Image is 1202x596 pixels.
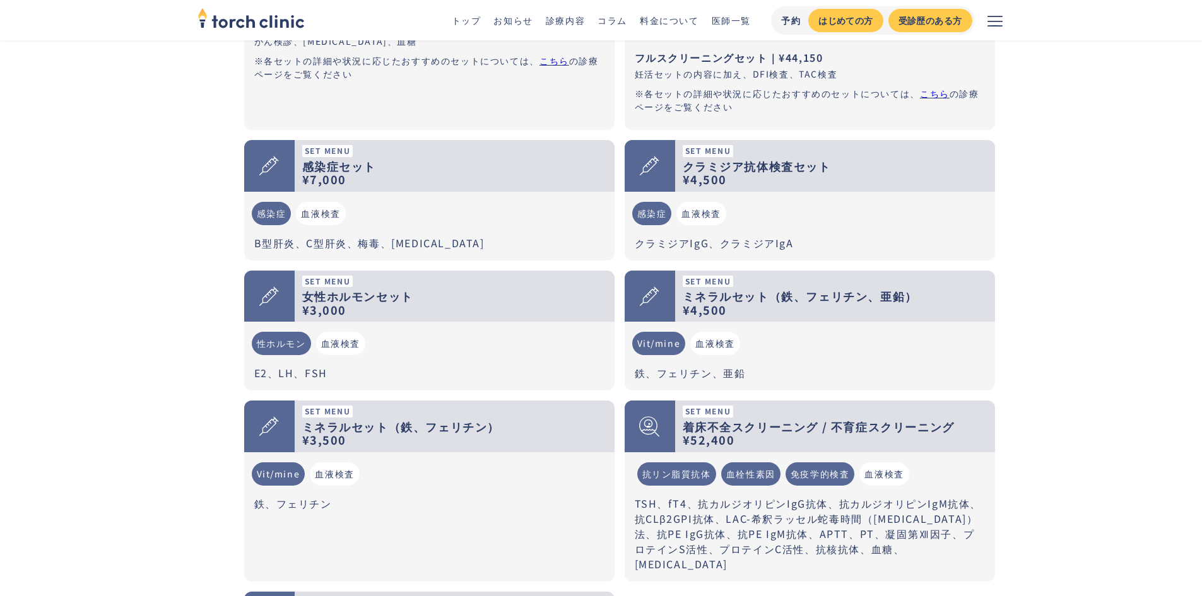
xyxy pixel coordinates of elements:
[632,332,686,355] div: Vit/mine
[302,431,347,448] strong: ¥3,500
[254,365,604,380] p: E2、LH、FSH
[808,9,883,32] a: はじめての方
[302,406,353,417] div: Set Menu
[254,496,604,511] p: 鉄、フェリチン
[676,202,726,225] div: 血液検査
[302,158,377,174] strong: 感染症セット
[683,406,734,417] div: Set Menu
[683,276,734,287] div: Set Menu
[920,87,950,100] a: こちら
[721,462,781,486] div: 血栓性素因
[637,462,716,486] div: 抗リン脂質抗体
[818,14,873,27] div: はじめての方
[302,418,500,435] strong: ミネラルセット（鉄、フェリチン）
[302,288,413,304] strong: 女性ホルモンセット
[452,14,481,26] a: トップ
[635,50,985,65] p: フルスクリーニングセット｜¥44,150
[316,332,365,355] div: 血液検査
[683,288,917,304] strong: ミネラルセット（鉄、フェリチン、亜鉛）
[252,202,292,225] div: 感染症
[197,9,305,32] a: home
[635,87,985,114] p: ※各セットの詳細や状況に応じたおすすめのセットについては、 の診療ページをご覧ください
[493,14,533,26] a: お知らせ
[781,14,801,27] div: 予約
[683,158,831,174] strong: クラミジア抗体検査セット
[197,4,305,32] img: torch clinic
[252,332,311,355] div: 性ホルモン
[859,462,909,486] div: 血液検査
[302,276,353,287] div: Set Menu
[786,462,855,486] div: 免疫学的検査
[598,14,627,26] a: コラム
[546,14,585,26] a: 診療内容
[310,462,359,486] div: 血液検査
[683,431,735,448] strong: ¥52,400
[683,145,734,156] div: Set Menu
[302,145,353,156] div: Set Menu
[252,462,305,486] div: Vit/mine
[635,496,985,571] p: TSH、fT4、抗カルジオリピンIgG抗体、抗カルジオリピンIgM抗体、抗CLβ2GPI抗体、LAC-希釈ラッセル蛇毒時間（[MEDICAL_DATA]）法、抗PE IgG抗体、抗PE IgM抗...
[302,301,347,318] strong: ¥3,000
[539,54,569,67] a: こちら
[690,332,739,355] div: 血液検査
[254,54,604,81] p: ※各セットの詳細や状況に応じたおすすめのセットについては、 の診療ページをご覧ください
[635,235,985,250] p: クラミジアIgG、クラミジアIgA
[888,9,972,32] a: 受診歴のある方
[302,171,347,187] strong: ¥7,000
[712,14,751,26] a: 医師一覧
[683,301,728,318] strong: ¥4,500
[635,365,985,380] p: 鉄、フェリチン、亜鉛
[683,418,955,435] strong: 着床不全スクリーニング / 不育症スクリーニング
[632,202,672,225] div: 感染症
[296,202,345,225] div: 血液検査
[899,14,962,27] div: 受診歴のある方
[254,235,604,250] p: B型肝炎、C型肝炎、梅毒、[MEDICAL_DATA]
[683,171,728,187] strong: ¥4,500
[640,14,699,26] a: 料金について
[635,67,985,81] p: 妊活セットの内容に加え、DFI検査、TAC検査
